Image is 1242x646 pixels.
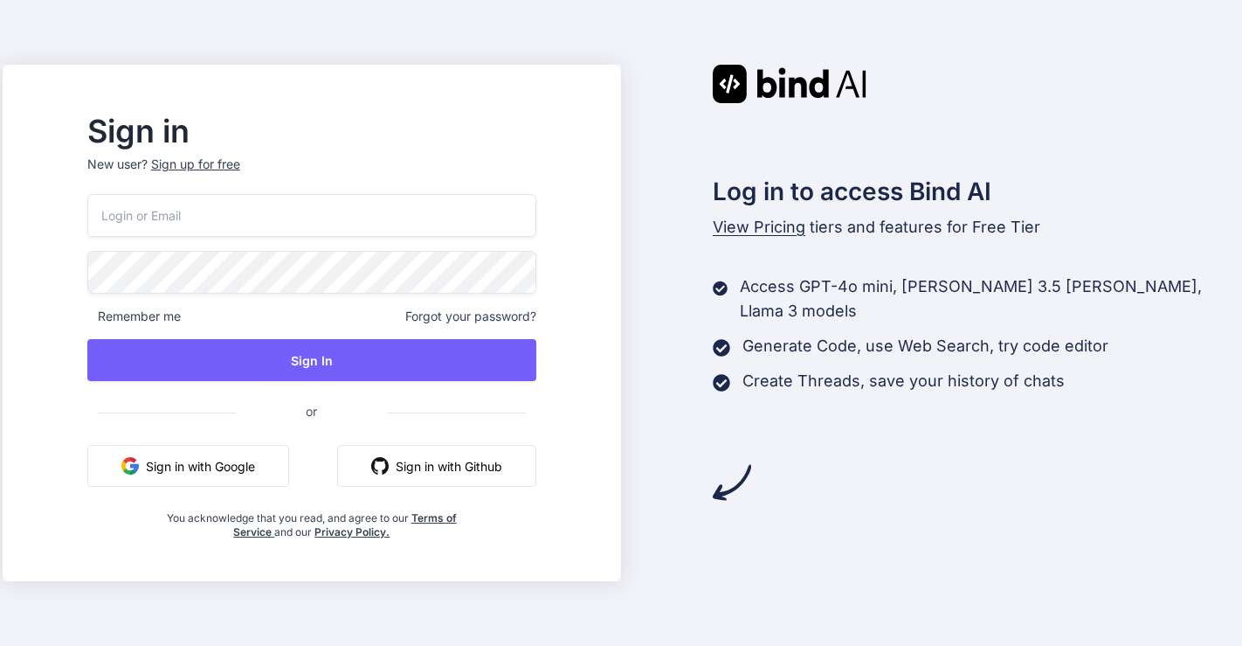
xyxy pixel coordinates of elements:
a: Terms of Service [233,511,457,538]
p: Generate Code, use Web Search, try code editor [742,334,1108,358]
span: Forgot your password? [405,308,536,325]
img: Bind AI logo [713,65,866,103]
button: Sign In [87,339,536,381]
button: Sign in with Google [87,445,289,487]
p: Create Threads, save your history of chats [742,369,1065,393]
span: or [236,390,387,433]
span: Remember me [87,308,181,325]
a: Privacy Policy. [314,525,390,538]
p: Access GPT-4o mini, [PERSON_NAME] 3.5 [PERSON_NAME], Llama 3 models [740,274,1239,323]
div: Sign up for free [151,156,240,173]
button: Sign in with Github [337,445,536,487]
span: View Pricing [713,218,805,236]
img: github [371,457,389,475]
div: You acknowledge that you read, and agree to our and our [162,501,461,539]
h2: Sign in [87,117,536,145]
img: arrow [713,463,751,502]
h2: Log in to access Bind AI [713,173,1240,210]
input: Login or Email [87,194,536,237]
img: google [121,457,139,475]
p: tiers and features for Free Tier [713,215,1240,240]
p: New user? [87,156,536,194]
